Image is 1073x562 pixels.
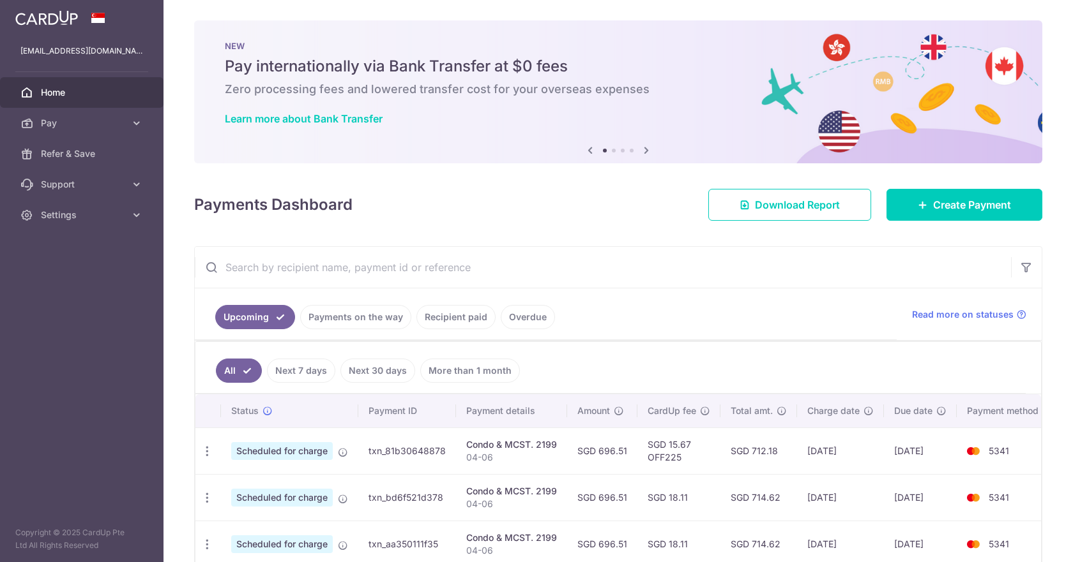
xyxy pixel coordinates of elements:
[797,474,884,521] td: [DATE]
[215,305,295,329] a: Upcoming
[41,147,125,160] span: Refer & Save
[648,404,696,417] span: CardUp fee
[231,404,259,417] span: Status
[989,538,1009,549] span: 5341
[887,189,1042,221] a: Create Payment
[420,359,520,383] a: More than 1 month
[41,117,125,129] span: Pay
[358,427,456,474] td: txn_81b30648878
[15,10,78,26] img: CardUp
[466,531,557,544] div: Condo & MCST. 2199
[194,193,353,216] h4: Payments Dashboard
[567,474,637,521] td: SGD 696.51
[216,359,262,383] a: All
[894,404,932,417] span: Due date
[466,438,557,451] div: Condo & MCST. 2199
[797,427,884,474] td: [DATE]
[807,404,860,417] span: Charge date
[957,394,1054,427] th: Payment method
[912,308,1026,321] a: Read more on statuses
[231,489,333,507] span: Scheduled for charge
[501,305,555,329] a: Overdue
[225,41,1012,51] p: NEW
[231,535,333,553] span: Scheduled for charge
[466,544,557,557] p: 04-06
[340,359,415,383] a: Next 30 days
[466,498,557,510] p: 04-06
[358,474,456,521] td: txn_bd6f521d378
[637,474,720,521] td: SGD 18.11
[961,443,986,459] img: Bank Card
[466,451,557,464] p: 04-06
[358,394,456,427] th: Payment ID
[231,442,333,460] span: Scheduled for charge
[41,86,125,99] span: Home
[637,427,720,474] td: SGD 15.67 OFF225
[225,82,1012,97] h6: Zero processing fees and lowered transfer cost for your overseas expenses
[933,197,1011,212] span: Create Payment
[731,404,773,417] span: Total amt.
[961,536,986,552] img: Bank Card
[912,308,1014,321] span: Read more on statuses
[195,247,1011,288] input: Search by recipient name, payment id or reference
[41,209,125,221] span: Settings
[20,45,143,57] p: [EMAIL_ADDRESS][DOMAIN_NAME]
[466,485,557,498] div: Condo & MCST. 2199
[225,56,1012,77] h5: Pay internationally via Bank Transfer at $0 fees
[300,305,411,329] a: Payments on the way
[416,305,496,329] a: Recipient paid
[961,490,986,505] img: Bank Card
[567,427,637,474] td: SGD 696.51
[884,427,957,474] td: [DATE]
[720,474,797,521] td: SGD 714.62
[884,474,957,521] td: [DATE]
[708,189,871,221] a: Download Report
[989,492,1009,503] span: 5341
[194,20,1042,163] img: Bank transfer banner
[225,112,383,125] a: Learn more about Bank Transfer
[577,404,610,417] span: Amount
[989,445,1009,456] span: 5341
[755,197,840,212] span: Download Report
[720,427,797,474] td: SGD 712.18
[267,359,335,383] a: Next 7 days
[456,394,567,427] th: Payment details
[41,178,125,191] span: Support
